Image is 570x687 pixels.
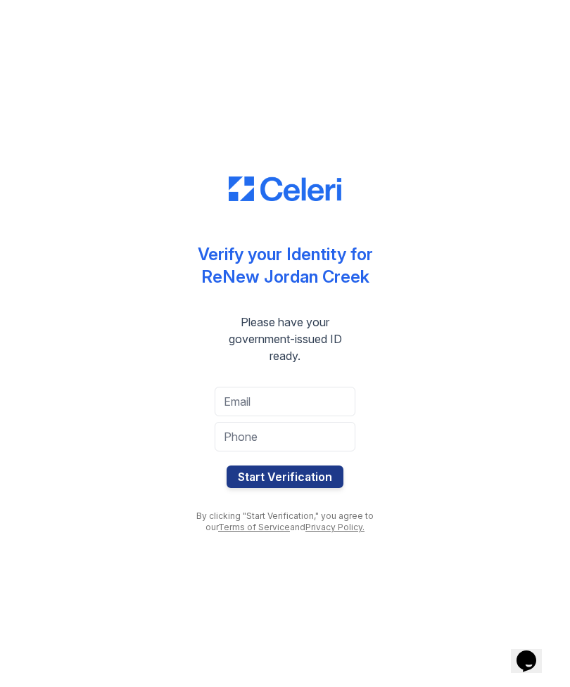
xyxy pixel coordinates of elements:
div: Verify your Identity for ReNew Jordan Creek [198,243,373,288]
iframe: chat widget [511,631,556,673]
div: Please have your government-issued ID ready. [186,314,384,364]
div: By clicking "Start Verification," you agree to our and [186,511,384,533]
img: CE_Logo_Blue-a8612792a0a2168367f1c8372b55b34899dd931a85d93a1a3d3e32e68fde9ad4.png [229,176,341,202]
input: Email [215,387,355,416]
input: Phone [215,422,355,451]
button: Start Verification [227,466,343,488]
a: Privacy Policy. [305,522,365,532]
a: Terms of Service [218,522,290,532]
